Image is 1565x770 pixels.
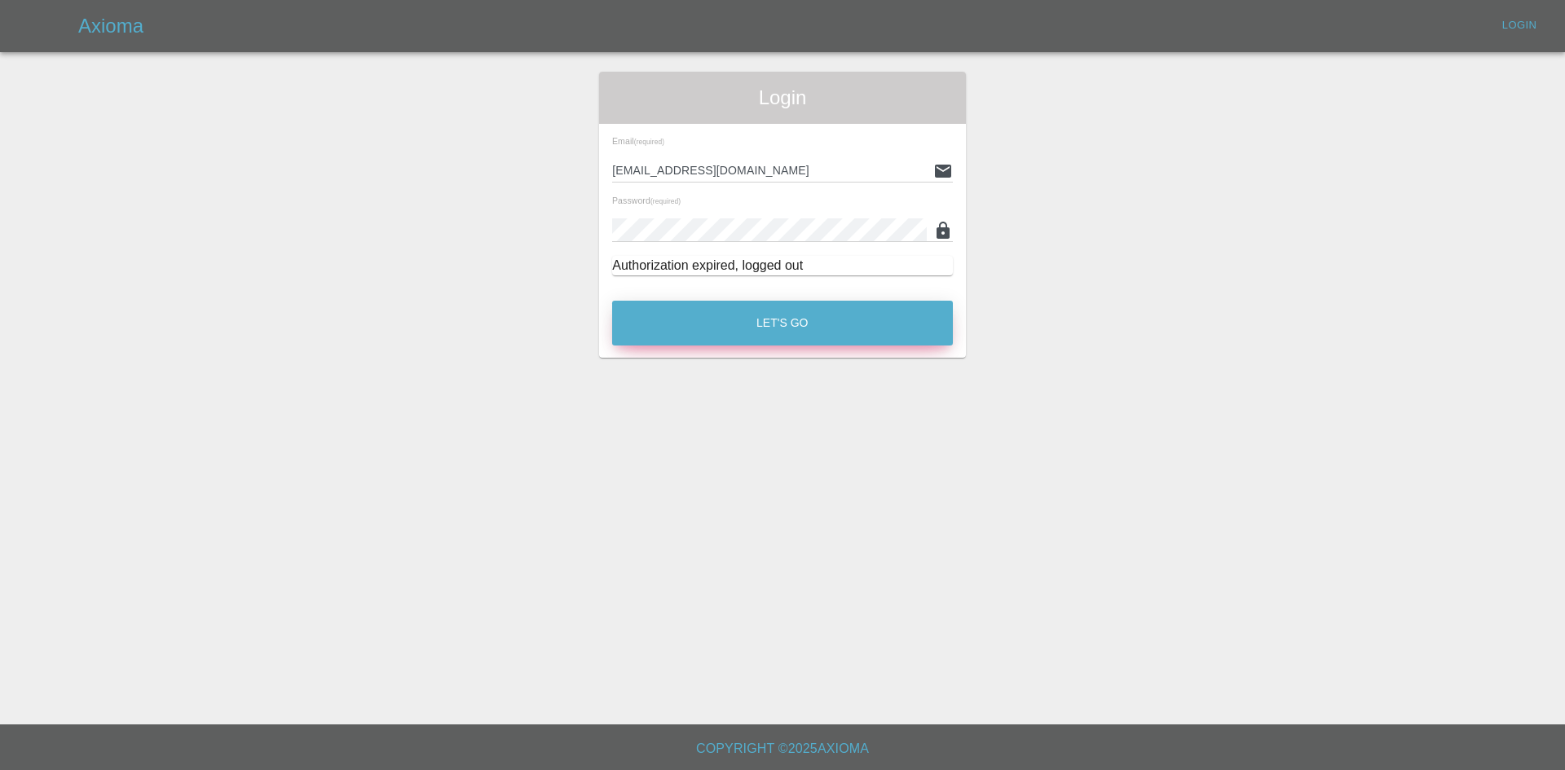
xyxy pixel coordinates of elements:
span: Login [612,85,953,111]
a: Login [1493,13,1545,38]
span: Password [612,196,681,205]
span: Email [612,136,664,146]
small: (required) [634,139,664,146]
small: (required) [650,198,681,205]
h6: Copyright © 2025 Axioma [13,737,1552,760]
div: Authorization expired, logged out [612,256,953,275]
h5: Axioma [78,13,143,39]
button: Let's Go [612,301,953,345]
